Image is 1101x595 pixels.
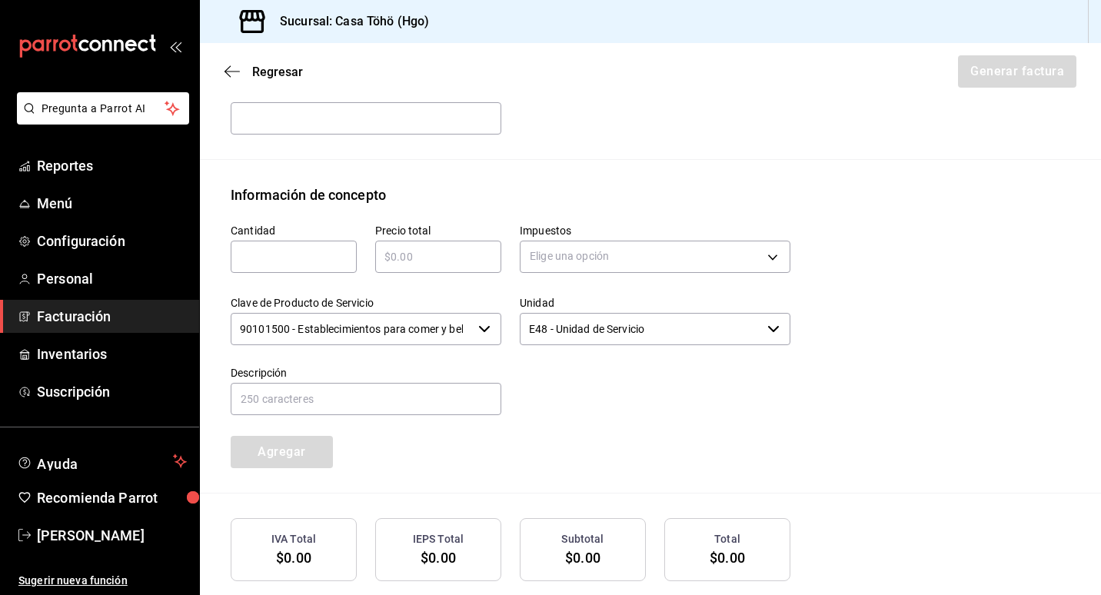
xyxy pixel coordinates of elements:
[231,224,357,235] label: Cantidad
[565,550,600,566] span: $0.00
[18,573,187,589] span: Sugerir nueva función
[520,297,790,307] label: Unidad
[37,193,187,214] span: Menú
[37,487,187,508] span: Recomienda Parrot
[375,248,501,266] input: $0.00
[231,313,472,345] input: Elige una opción
[271,531,316,547] h3: IVA Total
[11,111,189,128] a: Pregunta a Parrot AI
[169,40,181,52] button: open_drawer_menu
[37,452,167,470] span: Ayuda
[714,531,740,547] h3: Total
[375,224,501,235] label: Precio total
[520,241,790,273] div: Elige una opción
[37,155,187,176] span: Reportes
[37,525,187,546] span: [PERSON_NAME]
[520,313,761,345] input: Elige una opción
[413,531,464,547] h3: IEPS Total
[37,231,187,251] span: Configuración
[421,550,456,566] span: $0.00
[231,383,501,415] input: 250 caracteres
[37,381,187,402] span: Suscripción
[276,550,311,566] span: $0.00
[268,12,429,31] h3: Sucursal: Casa Töhö (Hgo)
[520,224,790,235] label: Impuestos
[17,92,189,125] button: Pregunta a Parrot AI
[225,65,303,79] button: Regresar
[252,65,303,79] span: Regresar
[37,268,187,289] span: Personal
[231,367,501,377] label: Descripción
[37,344,187,364] span: Inventarios
[231,297,501,307] label: Clave de Producto de Servicio
[710,550,745,566] span: $0.00
[37,306,187,327] span: Facturación
[42,101,165,117] span: Pregunta a Parrot AI
[561,531,604,547] h3: Subtotal
[231,184,386,205] div: Información de concepto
